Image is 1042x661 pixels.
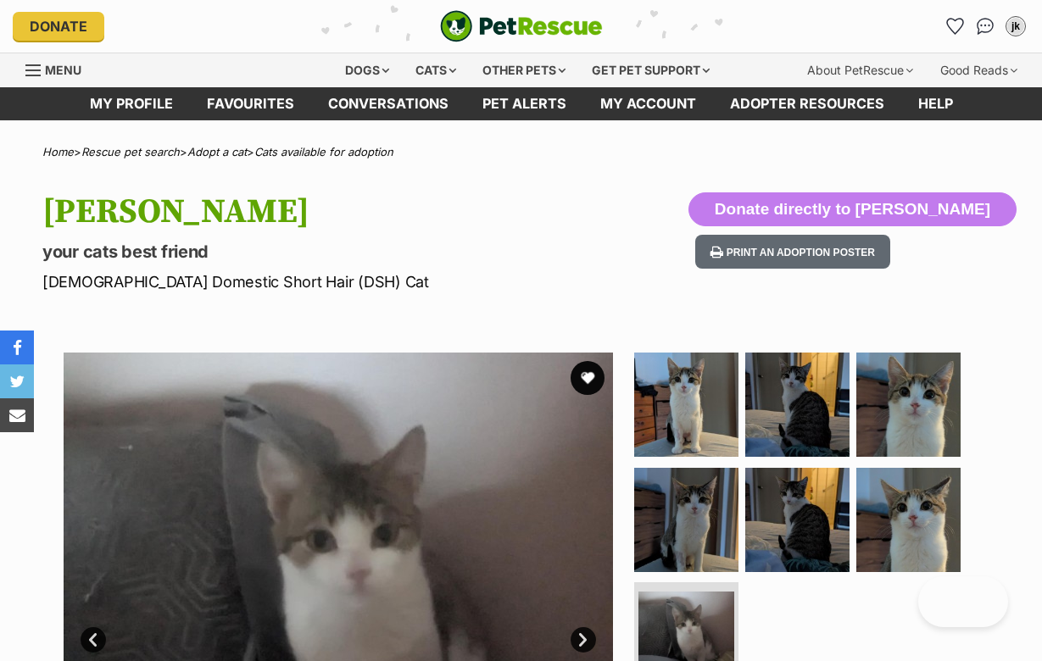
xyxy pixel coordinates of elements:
div: jk [1007,18,1024,35]
iframe: Help Scout Beacon - Open [918,576,1008,627]
span: Menu [45,63,81,77]
a: Menu [25,53,93,84]
div: About PetRescue [795,53,925,87]
a: Adopt a cat [187,145,247,158]
button: My account [1002,13,1029,40]
a: PetRescue [440,10,603,42]
img: logo-cat-932fe2b9b8326f06289b0f2fb663e598f794de774fb13d1741a6617ecf9a85b4.svg [440,10,603,42]
img: Photo of Tracey [634,353,738,457]
a: Donate [13,12,104,41]
p: [DEMOGRAPHIC_DATA] Domestic Short Hair (DSH) Cat [42,270,637,293]
button: Donate directly to [PERSON_NAME] [688,192,1017,226]
img: Photo of Tracey [745,353,850,457]
p: your cats best friend [42,240,637,264]
a: Prev [81,627,106,653]
a: Pet alerts [465,87,583,120]
a: Favourites [190,87,311,120]
a: Adopter resources [713,87,901,120]
img: Photo of Tracey [856,353,961,457]
a: Rescue pet search [81,145,180,158]
a: Conversations [972,13,999,40]
button: favourite [571,361,605,395]
div: Good Reads [928,53,1029,87]
img: Photo of Tracey [745,468,850,572]
button: Print an adoption poster [695,235,890,269]
img: chat-41dd97257d64d25036548639549fe6c8038ab92f7586957e7f3b1b290dea8141.svg [977,18,995,35]
a: conversations [311,87,465,120]
a: Help [901,87,970,120]
div: Cats [404,53,468,87]
a: Cats available for adoption [254,145,393,158]
h1: [PERSON_NAME] [42,192,637,231]
a: My account [583,87,713,120]
a: Next [571,627,596,653]
a: My profile [73,87,190,120]
a: Favourites [941,13,968,40]
a: Home [42,145,74,158]
div: Other pets [471,53,577,87]
div: Get pet support [580,53,722,87]
ul: Account quick links [941,13,1029,40]
img: Photo of Tracey [634,468,738,572]
div: Dogs [333,53,401,87]
img: Photo of Tracey [856,468,961,572]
